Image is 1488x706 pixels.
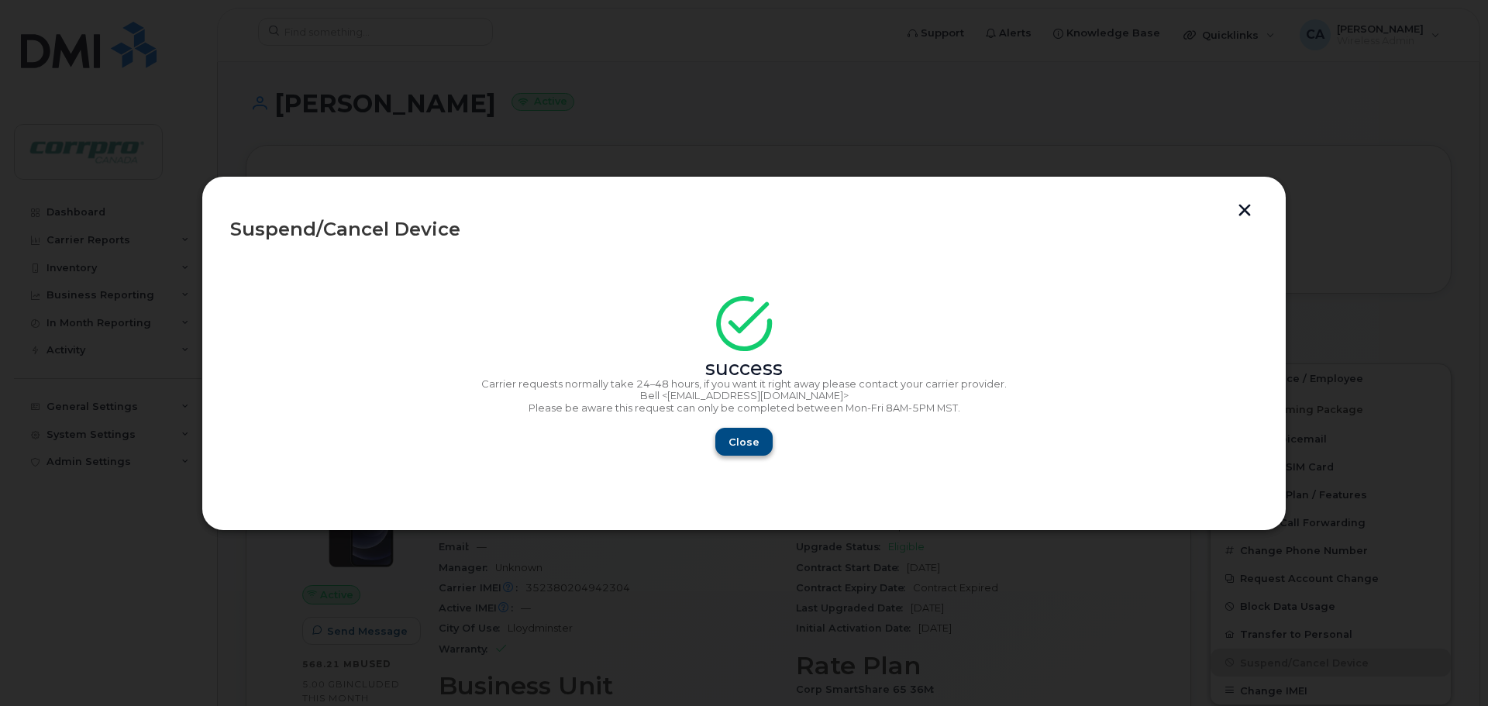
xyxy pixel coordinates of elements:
p: Bell <[EMAIL_ADDRESS][DOMAIN_NAME]> [230,390,1258,402]
div: success [230,363,1258,375]
div: Suspend/Cancel Device [230,220,1258,239]
p: Carrier requests normally take 24–48 hours, if you want it right away please contact your carrier... [230,378,1258,391]
p: Please be aware this request can only be completed between Mon-Fri 8AM-5PM MST. [230,402,1258,415]
button: Close [715,428,773,456]
span: Close [728,435,759,449]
